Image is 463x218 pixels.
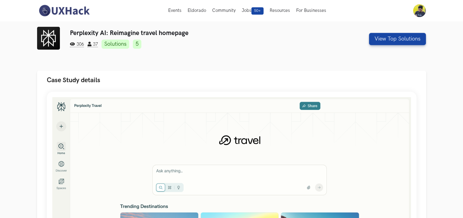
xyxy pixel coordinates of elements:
a: 5 [133,40,141,49]
img: Your profile pic [413,4,426,17]
button: View Top Solutions [369,33,426,45]
button: Case Study details [37,71,426,90]
span: Case Study details [47,76,100,84]
a: Solutions [102,40,129,49]
h3: Perplexity AI: Reimagine travel homepage [70,29,327,37]
span: 50+ [251,7,264,15]
span: 306 [70,42,84,47]
img: Perplexity AI logo [37,27,60,50]
img: UXHack-logo.png [37,4,91,17]
span: 37 [88,42,98,47]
